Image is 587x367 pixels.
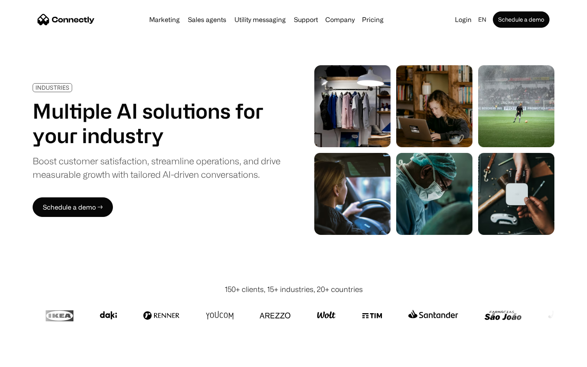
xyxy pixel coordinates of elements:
a: Marketing [146,16,183,23]
a: Schedule a demo [493,11,549,28]
a: Sales agents [185,16,230,23]
ul: Language list [16,353,49,364]
a: Login [452,14,475,25]
div: Boost customer satisfaction, streamline operations, and drive measurable growth with tailored AI-... [33,154,280,181]
div: en [478,14,486,25]
div: Company [325,14,355,25]
a: Pricing [359,16,387,23]
h1: Multiple AI solutions for your industry [33,99,280,148]
a: Support [291,16,321,23]
aside: Language selected: English [8,352,49,364]
div: INDUSTRIES [35,84,69,91]
a: Utility messaging [231,16,289,23]
a: Schedule a demo → [33,197,113,217]
div: 150+ clients, 15+ industries, 20+ countries [225,284,363,295]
